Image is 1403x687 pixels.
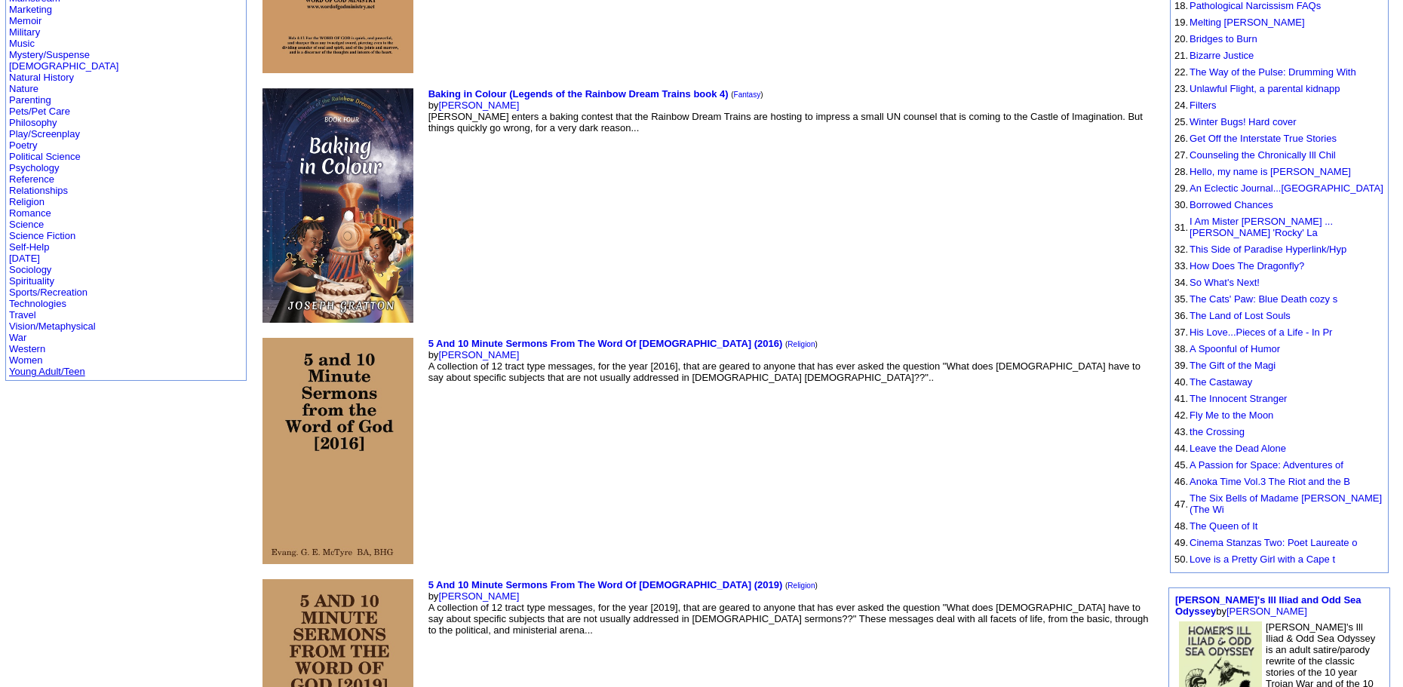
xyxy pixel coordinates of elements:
a: Technologies [9,298,66,309]
a: The Way of the Pulse: Drumming With [1190,66,1356,78]
font: 45. [1174,459,1188,471]
a: Political Science [9,151,81,162]
a: Get Off the Interstate True Stories [1190,133,1337,144]
font: 49. [1174,537,1188,548]
a: How Does The Dragonfly? [1190,260,1304,271]
a: Borrowed Chances [1190,199,1273,210]
a: Melting [PERSON_NAME] [1190,17,1304,28]
a: The Cats' Paw: Blue Death cozy s [1190,293,1337,305]
font: 29. [1174,182,1188,194]
font: 19. [1174,17,1188,28]
a: Hello, my name is [PERSON_NAME] [1190,166,1351,177]
a: The Six Bells of Madame [PERSON_NAME] (The Wi [1190,492,1382,515]
a: Travel [9,309,36,320]
font: 41. [1174,393,1188,404]
font: 32. [1174,244,1188,255]
img: shim.gif [1174,147,1175,148]
font: 20. [1174,33,1188,44]
a: Fly Me to the Moon [1190,409,1273,421]
a: Romance [9,207,51,219]
font: 40. [1174,376,1188,388]
a: Pets/Pet Care [9,106,70,117]
font: 21. [1174,50,1188,61]
a: The Innocent Stranger [1190,393,1287,404]
font: 39. [1174,360,1188,371]
a: Baking in Colour (Legends of the Rainbow Dream Trains book 4) [428,88,729,100]
font: by [1175,594,1362,617]
a: Women [9,354,43,366]
a: Poetry [9,140,38,151]
font: 38. [1174,343,1188,354]
a: A Passion for Space: Adventures of [1190,459,1343,471]
a: Mystery/Suspense [9,49,90,60]
a: 5 And 10 Minute Sermons From The Word Of [DEMOGRAPHIC_DATA] (2019) [428,579,783,590]
img: shim.gif [1174,457,1175,458]
font: 26. [1174,133,1188,144]
font: ( ) [785,340,818,348]
a: Anoka Time Vol.3 The Riot and the B [1190,476,1350,487]
img: shim.gif [1174,197,1175,198]
a: the Crossing [1190,426,1245,437]
font: by A collection of 12 tract type messages, for the year [2016], that are geared to anyone that ha... [428,338,1141,383]
a: Play/Screenplay [9,128,80,140]
a: Reference [9,173,54,185]
font: 42. [1174,409,1188,421]
img: shim.gif [1174,308,1175,308]
a: Military [9,26,40,38]
a: [DATE] [9,253,40,264]
a: Counseling the Chronically Ill Chil [1190,149,1336,161]
a: Spirituality [9,275,54,287]
img: shim.gif [1174,64,1175,65]
font: 23. [1174,83,1188,94]
font: 24. [1174,100,1188,111]
a: This Side of Paradise Hyperlink/Hyp [1190,244,1346,255]
font: 37. [1174,327,1188,338]
a: Memoir [9,15,41,26]
a: An Eclectic Journal...[GEOGRAPHIC_DATA] [1190,182,1383,194]
img: shim.gif [1174,518,1175,519]
a: Filters [1190,100,1216,111]
font: 33. [1174,260,1188,271]
a: Music [9,38,35,49]
a: Religion [787,340,815,348]
img: shim.gif [1174,490,1175,491]
a: Fantasy [734,90,761,99]
a: 5 And 10 Minute Sermons From The Word Of [DEMOGRAPHIC_DATA] (2016) [428,338,783,349]
font: 46. [1174,476,1188,487]
font: by A collection of 12 tract type messages, for the year [2019], that are geared to anyone that ha... [428,579,1149,636]
a: Marketing [9,4,52,15]
img: shim.gif [1174,31,1175,32]
font: 30. [1174,199,1188,210]
img: 80794.jpg [262,338,413,564]
a: The Castaway [1190,376,1252,388]
a: The Land of Lost Souls [1190,310,1291,321]
img: shim.gif [1174,14,1175,15]
a: Relationships [9,185,68,196]
a: [PERSON_NAME] [438,100,519,111]
a: His Love...Pieces of a Life - In Pr [1190,327,1332,338]
img: shim.gif [1174,324,1175,325]
img: 80795.jpeg [262,88,413,323]
img: shim.gif [1174,374,1175,375]
a: Leave the Dead Alone [1190,443,1286,454]
font: 43. [1174,426,1188,437]
img: shim.gif [1174,391,1175,391]
font: 31. [1174,222,1188,233]
img: shim.gif [1174,180,1175,181]
a: Natural History [9,72,74,83]
a: Psychology [9,162,59,173]
font: ( ) [785,581,818,590]
a: I Am Mister [PERSON_NAME] ... [PERSON_NAME] 'Rocky' La [1190,216,1333,238]
font: 27. [1174,149,1188,161]
img: shim.gif [1174,535,1175,535]
a: Philosophy [9,117,57,128]
font: 28. [1174,166,1188,177]
font: 35. [1174,293,1188,305]
a: Young Adult/Teen [9,366,85,377]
